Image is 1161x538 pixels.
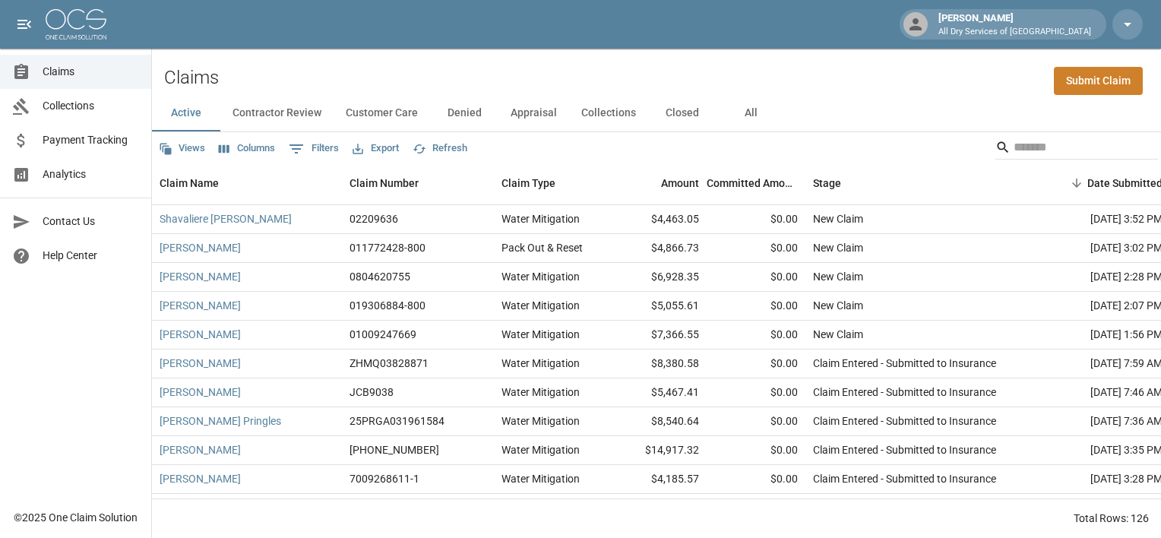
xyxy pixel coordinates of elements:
div: New Claim [813,269,863,284]
button: Show filters [285,137,343,161]
div: Claim Name [152,162,342,204]
button: Export [349,137,403,160]
div: $8,540.64 [608,407,707,436]
div: Water Mitigation [501,385,580,400]
div: 0804620755 [350,269,410,284]
div: Claim Number [342,162,494,204]
div: Claim Entered - Submitted to Insurance [813,413,996,429]
a: [PERSON_NAME] Pringles [160,413,281,429]
a: [PERSON_NAME] [160,356,241,371]
div: $7,366.55 [608,321,707,350]
a: [PERSON_NAME] [160,385,241,400]
span: Payment Tracking [43,132,139,148]
div: $0.00 [707,205,805,234]
p: All Dry Services of [GEOGRAPHIC_DATA] [938,26,1091,39]
span: Collections [43,98,139,114]
button: Customer Care [334,95,430,131]
div: Committed Amount [707,162,805,204]
div: $6,928.35 [608,263,707,292]
div: New Claim [813,240,863,255]
div: Claim Entered - Submitted to Insurance [813,442,996,457]
div: Water Mitigation [501,413,580,429]
div: $0.00 [707,263,805,292]
div: 7009268611-1 [350,471,419,486]
div: Water Mitigation [501,471,580,486]
button: Sort [1066,172,1087,194]
div: Total Rows: 126 [1074,511,1149,526]
div: $0.00 [707,378,805,407]
div: 02209636 [350,211,398,226]
div: 019306884-800 [350,298,425,313]
div: $0.00 [707,350,805,378]
div: $4,504.49 [608,494,707,523]
div: Claim Entered - Submitted to Insurance [813,356,996,371]
a: [PERSON_NAME] [160,298,241,313]
a: [PERSON_NAME] [160,327,241,342]
span: Claims [43,64,139,80]
div: $4,463.05 [608,205,707,234]
a: [PERSON_NAME] [160,269,241,284]
div: Claim Type [501,162,555,204]
div: Stage [805,162,1033,204]
div: JCB9038 [350,385,394,400]
a: Submit Claim [1054,67,1143,95]
div: Claim Name [160,162,219,204]
div: Search [995,135,1158,163]
div: 011772428-800 [350,240,425,255]
div: $8,380.58 [608,350,707,378]
a: [PERSON_NAME] [160,471,241,486]
div: $0.00 [707,407,805,436]
div: Water Mitigation [501,442,580,457]
div: Pack Out & Reset [501,240,583,255]
span: Analytics [43,166,139,182]
div: New Claim [813,298,863,313]
div: $14,917.32 [608,436,707,465]
div: ZHMQ03828871 [350,356,429,371]
div: Water Mitigation [501,211,580,226]
div: New Claim [813,211,863,226]
div: Claim Entered - Submitted to Insurance [813,385,996,400]
div: $4,185.57 [608,465,707,494]
h2: Claims [164,67,219,89]
button: Denied [430,95,498,131]
div: Stage [813,162,841,204]
button: Contractor Review [220,95,334,131]
div: Claim Number [350,162,419,204]
div: $4,866.73 [608,234,707,263]
div: Claim Entered - Submitted to Insurance [813,471,996,486]
img: ocs-logo-white-transparent.png [46,9,106,40]
div: Amount [608,162,707,204]
div: 01009247669 [350,327,416,342]
button: Refresh [409,137,471,160]
div: $0.00 [707,436,805,465]
div: Water Mitigation [501,327,580,342]
span: Contact Us [43,214,139,229]
div: Water Mitigation [501,298,580,313]
button: Appraisal [498,95,569,131]
div: $5,467.41 [608,378,707,407]
div: $0.00 [707,494,805,523]
div: $0.00 [707,321,805,350]
div: Committed Amount [707,162,798,204]
a: [PERSON_NAME] [160,442,241,457]
button: Views [155,137,209,160]
div: 25PRGA031961584 [350,413,444,429]
a: [PERSON_NAME] [160,240,241,255]
div: $0.00 [707,465,805,494]
button: Collections [569,95,648,131]
div: Amount [661,162,699,204]
div: dynamic tabs [152,95,1161,131]
div: © 2025 One Claim Solution [14,510,138,525]
button: Closed [648,95,717,131]
div: 01-009-082254 [350,442,439,457]
button: Select columns [215,137,279,160]
button: Active [152,95,220,131]
div: Water Mitigation [501,356,580,371]
button: open drawer [9,9,40,40]
button: All [717,95,785,131]
span: Help Center [43,248,139,264]
a: Shavaliere [PERSON_NAME] [160,211,292,226]
div: Water Mitigation [501,269,580,284]
div: Claim Type [494,162,608,204]
div: $5,055.61 [608,292,707,321]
